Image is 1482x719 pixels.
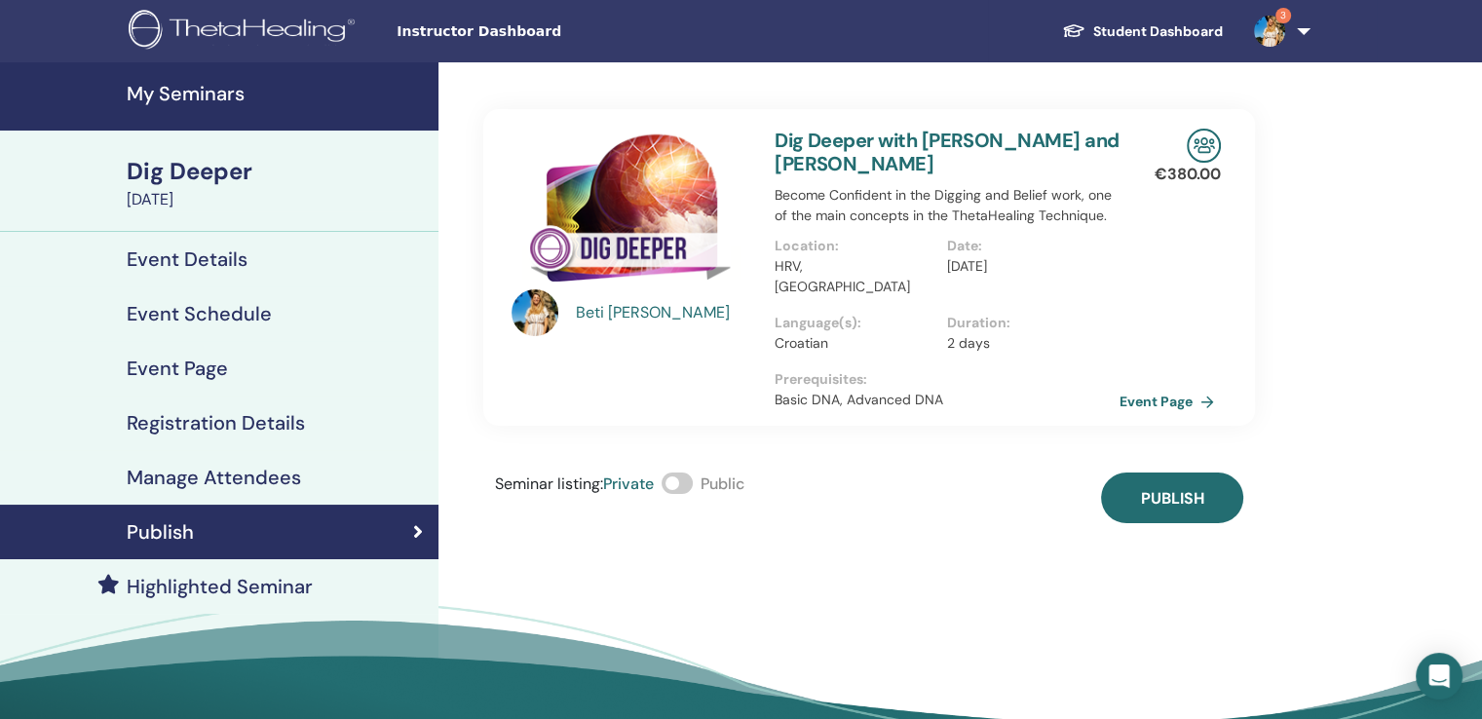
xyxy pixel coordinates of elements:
p: € 380.00 [1155,163,1221,186]
div: [DATE] [127,188,427,211]
a: Event Page [1120,387,1222,416]
p: Croatian [775,333,935,354]
h4: Highlighted Seminar [127,575,313,598]
div: Open Intercom Messenger [1416,653,1463,700]
span: Publish [1141,488,1204,509]
p: Basic DNA, Advanced DNA [775,390,1120,410]
p: [DATE] [947,256,1108,277]
img: logo.png [129,10,361,54]
a: Beti [PERSON_NAME] [576,301,756,324]
img: Dig Deeper [512,129,751,295]
p: Date : [947,236,1108,256]
p: HRV, [GEOGRAPHIC_DATA] [775,256,935,297]
h4: Publish [127,520,194,544]
h4: Event Page [127,357,228,380]
span: 3 [1275,8,1291,23]
a: Student Dashboard [1046,14,1238,50]
span: Public [701,473,744,494]
span: Instructor Dashboard [397,21,689,42]
p: Duration : [947,313,1108,333]
span: Seminar listing : [495,473,603,494]
p: 2 days [947,333,1108,354]
a: Dig Deeper[DATE] [115,155,438,211]
div: Dig Deeper [127,155,427,188]
button: Publish [1101,473,1243,523]
span: Private [603,473,654,494]
h4: Event Schedule [127,302,272,325]
img: In-Person Seminar [1187,129,1221,163]
img: default.jpg [512,289,558,336]
p: Become Confident in the Digging and Belief work, one of the main concepts in the ThetaHealing Tec... [775,185,1120,226]
h4: Event Details [127,247,247,271]
img: graduation-cap-white.svg [1062,22,1085,39]
img: default.jpg [1254,16,1285,47]
p: Location : [775,236,935,256]
p: Language(s) : [775,313,935,333]
h4: Manage Attendees [127,466,301,489]
p: Prerequisites : [775,369,1120,390]
h4: My Seminars [127,82,427,105]
h4: Registration Details [127,411,305,435]
a: Dig Deeper with [PERSON_NAME] and [PERSON_NAME] [775,128,1119,176]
